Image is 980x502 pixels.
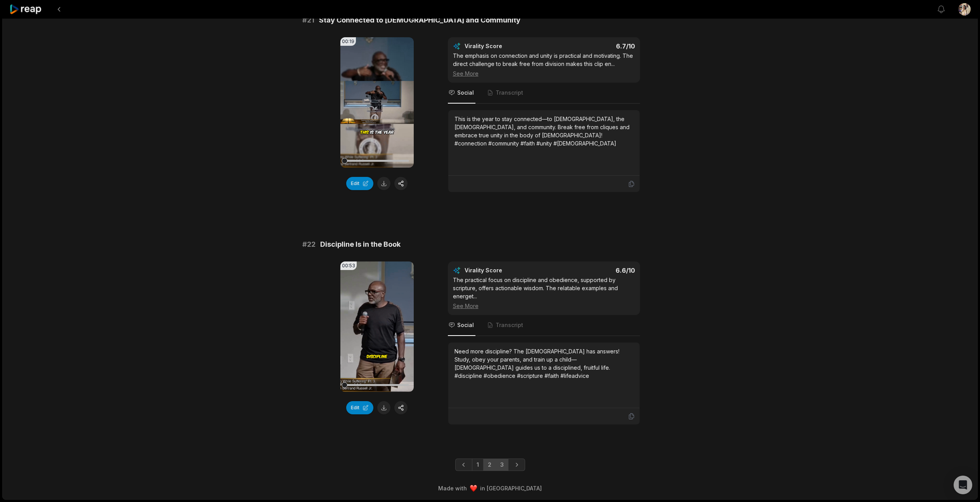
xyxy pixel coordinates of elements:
[455,459,472,471] a: Previous page
[453,69,635,78] div: See More
[552,42,635,50] div: 6.7 /10
[496,89,523,97] span: Transcript
[508,459,525,471] a: Next page
[319,15,520,26] span: Stay Connected to [DEMOGRAPHIC_DATA] and Community
[346,177,373,190] button: Edit
[455,459,525,471] ul: Pagination
[453,276,635,310] div: The practical focus on discipline and obedience, supported by scripture, offers actionable wisdom...
[346,401,373,414] button: Edit
[453,52,635,78] div: The emphasis on connection and unity is practical and motivating. The direct challenge to break f...
[457,89,474,97] span: Social
[320,239,401,250] span: Discipline Is in the Book
[483,459,496,471] a: Page 2
[10,484,970,492] div: Made with in [GEOGRAPHIC_DATA]
[470,485,477,492] img: heart emoji
[465,267,548,274] div: Virality Score
[954,476,972,494] div: Open Intercom Messenger
[454,347,633,380] div: Need more discipline? The [DEMOGRAPHIC_DATA] has answers! Study, obey your parents, and train up ...
[552,267,635,274] div: 6.6 /10
[302,15,314,26] span: # 21
[496,459,508,471] a: Page 3 is your current page
[465,42,548,50] div: Virality Score
[453,302,635,310] div: See More
[448,315,640,336] nav: Tabs
[448,83,640,104] nav: Tabs
[340,261,414,392] video: Your browser does not support mp4 format.
[340,37,414,168] video: Your browser does not support mp4 format.
[496,321,523,329] span: Transcript
[457,321,474,329] span: Social
[454,115,633,147] div: This is the year to stay connected—to [DEMOGRAPHIC_DATA], the [DEMOGRAPHIC_DATA], and community. ...
[472,459,484,471] a: Page 1
[302,239,316,250] span: # 22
